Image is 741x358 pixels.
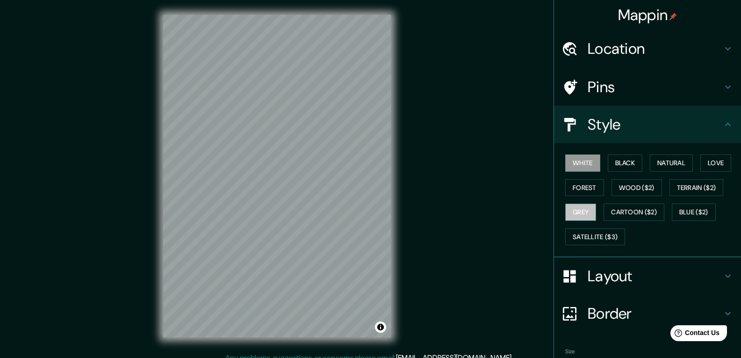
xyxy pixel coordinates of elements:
div: Border [554,295,741,332]
div: Pins [554,68,741,106]
button: Toggle attribution [375,321,386,333]
h4: Mappin [618,6,677,24]
img: pin-icon.png [669,13,677,20]
button: Love [700,154,731,172]
div: Style [554,106,741,143]
button: Natural [650,154,693,172]
h4: Location [588,39,722,58]
button: Wood ($2) [612,179,662,197]
button: Terrain ($2) [669,179,724,197]
h4: Border [588,304,722,323]
button: Cartoon ($2) [604,204,664,221]
button: Black [608,154,643,172]
button: Grey [565,204,596,221]
h4: Style [588,115,722,134]
label: Size [565,348,575,356]
button: White [565,154,600,172]
iframe: Help widget launcher [658,321,731,348]
button: Forest [565,179,604,197]
h4: Layout [588,267,722,285]
button: Satellite ($3) [565,228,625,246]
button: Blue ($2) [672,204,716,221]
div: Layout [554,257,741,295]
canvas: Map [163,15,391,337]
div: Location [554,30,741,67]
h4: Pins [588,78,722,96]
